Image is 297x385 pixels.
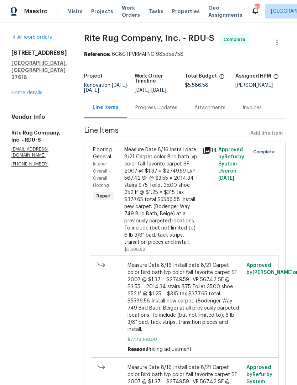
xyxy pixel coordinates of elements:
[93,104,118,111] div: Line Items
[273,74,279,83] span: The hpm assigned to this work order.
[93,162,110,188] span: Interior Overall - Overall Flooring
[68,8,83,15] span: Visits
[94,192,113,200] span: Repair
[112,83,127,88] span: [DATE]
[185,74,217,79] h5: Total Budget
[185,83,208,88] span: $5,586.58
[84,34,214,42] span: Rite Rug Company, Inc. - RDU-S
[243,104,262,111] div: Invoices
[235,83,286,88] div: [PERSON_NAME]
[135,88,166,93] span: -
[203,146,214,155] div: 14
[151,88,166,93] span: [DATE]
[127,262,243,333] span: Measure Date 8/16 Install date 8/21 Carpet color Bird bath lvp color fall favorite carpet SF 2007...
[11,129,67,143] h5: Rite Rug Company, Inc. - RDU-S
[24,8,48,15] span: Maestro
[93,147,112,159] span: Flooring General
[124,247,145,252] span: $3,586.58
[219,74,225,83] span: The total cost of line items that have been proposed by Opendoor. This sum includes line items th...
[84,88,99,93] span: [DATE]
[122,4,140,19] span: Work Orders
[84,74,103,79] h5: Project
[218,176,234,181] span: [DATE]
[255,4,260,11] div: 62
[135,74,185,84] h5: Work Order Timeline
[84,51,286,58] div: 6G8CTPVRMAFNC-985d5e758
[135,104,177,111] div: Progress Updates
[84,52,110,57] b: Reference:
[84,83,129,93] span: Renovation
[127,336,243,343] span: $7,173,160.00
[11,90,42,95] a: Home details
[218,147,244,181] span: Approved by Refurby System User on
[84,127,247,140] span: Line Items
[127,347,147,352] span: Reason:
[135,88,150,93] span: [DATE]
[194,104,225,111] div: Attachments
[11,114,67,121] h4: Vendor Info
[84,83,129,93] span: -
[124,146,198,246] div: Measure Date 8/16 Install date 8/21 Carpet color Bird bath lvp color fall favorite carpet SF 2007...
[147,347,192,352] span: Pricing adjustment
[11,35,52,40] a: All work orders
[224,36,248,43] span: Complete
[208,4,243,19] span: Geo Assignments
[172,8,200,15] span: Properties
[253,148,278,155] span: Complete
[91,8,113,15] span: Projects
[235,74,271,79] h5: Assigned HPM
[148,9,163,14] span: Tasks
